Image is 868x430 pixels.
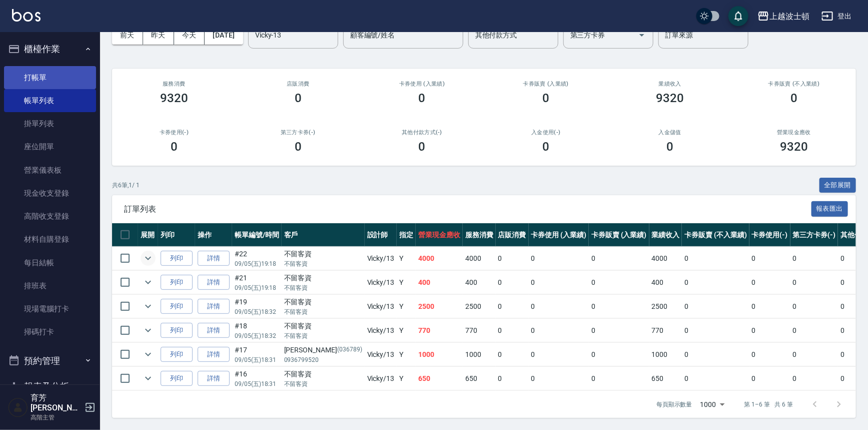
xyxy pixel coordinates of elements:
[682,271,749,294] td: 0
[790,247,838,270] td: 0
[124,129,224,136] h2: 卡券使用(-)
[496,367,529,390] td: 0
[158,223,195,247] th: 列印
[198,275,230,290] a: 詳情
[397,343,416,366] td: Y
[284,331,362,340] p: 不留客資
[749,367,790,390] td: 0
[696,391,728,418] div: 1000
[235,283,279,292] p: 09/05 (五) 19:18
[4,297,96,320] a: 現場電腦打卡
[728,6,748,26] button: save
[282,223,365,247] th: 客戶
[248,81,348,87] h2: 店販消費
[419,140,426,154] h3: 0
[790,295,838,318] td: 0
[529,295,589,318] td: 0
[124,81,224,87] h3: 服務消費
[365,247,397,270] td: Vicky /13
[589,223,649,247] th: 卡券販賣 (入業績)
[529,247,589,270] td: 0
[811,204,848,213] a: 報表匯出
[817,7,856,26] button: 登出
[790,367,838,390] td: 0
[372,129,472,136] h2: 其他付款方式(-)
[4,251,96,274] a: 每日結帳
[4,89,96,112] a: 帳單列表
[4,66,96,89] a: 打帳單
[4,274,96,297] a: 排班表
[397,319,416,342] td: Y
[416,295,463,318] td: 2500
[649,319,682,342] td: 770
[790,343,838,366] td: 0
[589,319,649,342] td: 0
[416,319,463,342] td: 770
[4,159,96,182] a: 營業儀表板
[463,223,496,247] th: 服務消費
[161,371,193,386] button: 列印
[749,247,790,270] td: 0
[4,320,96,343] a: 掃碼打卡
[235,307,279,316] p: 09/05 (五) 18:32
[205,26,243,45] button: [DATE]
[397,271,416,294] td: Y
[4,135,96,158] a: 座位開單
[4,373,96,399] button: 報表及分析
[620,129,720,136] h2: 入金儲值
[284,283,362,292] p: 不留客資
[397,247,416,270] td: Y
[496,271,529,294] td: 0
[682,319,749,342] td: 0
[232,247,282,270] td: #22
[365,343,397,366] td: Vicky /13
[749,295,790,318] td: 0
[463,295,496,318] td: 2500
[682,367,749,390] td: 0
[649,223,682,247] th: 業績收入
[365,223,397,247] th: 設計師
[496,223,529,247] th: 店販消費
[589,247,649,270] td: 0
[496,319,529,342] td: 0
[284,369,362,379] div: 不留客資
[232,271,282,294] td: #21
[790,91,797,105] h3: 0
[143,26,174,45] button: 昨天
[372,81,472,87] h2: 卡券使用 (入業績)
[744,129,844,136] h2: 營業現金應收
[790,319,838,342] td: 0
[232,223,282,247] th: 帳單編號/時間
[161,251,193,266] button: 列印
[749,223,790,247] th: 卡券使用(-)
[463,319,496,342] td: 770
[284,379,362,388] p: 不留客資
[198,323,230,338] a: 詳情
[4,36,96,62] button: 櫃檯作業
[634,27,650,43] button: Open
[529,343,589,366] td: 0
[232,367,282,390] td: #16
[463,343,496,366] td: 1000
[749,319,790,342] td: 0
[284,273,362,283] div: 不留客資
[744,81,844,87] h2: 卡券販賣 (不入業績)
[620,81,720,87] h2: 業績收入
[749,343,790,366] td: 0
[198,251,230,266] a: 詳情
[529,271,589,294] td: 0
[589,295,649,318] td: 0
[811,201,848,217] button: 報表匯出
[496,129,596,136] h2: 入金使用(-)
[124,204,811,214] span: 訂單列表
[284,307,362,316] p: 不留客資
[529,319,589,342] td: 0
[171,140,178,154] h3: 0
[682,343,749,366] td: 0
[141,371,156,386] button: expand row
[161,323,193,338] button: 列印
[496,343,529,366] td: 0
[160,91,188,105] h3: 9320
[649,343,682,366] td: 1000
[295,91,302,105] h3: 0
